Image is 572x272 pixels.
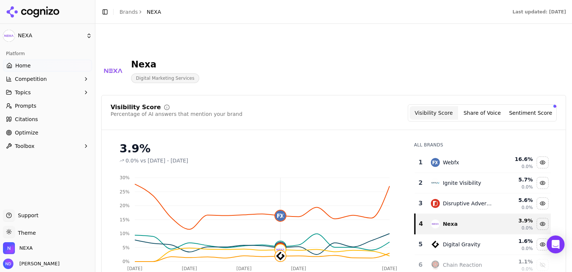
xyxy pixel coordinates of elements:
div: 5 [418,240,423,249]
button: Hide disruptive advertising data [537,197,549,209]
tr: 5digital gravityDigital Gravity1.6%0.0%Hide digital gravity data [415,234,551,255]
button: Topics [3,86,92,98]
span: 0.0% [125,157,139,164]
img: webfx [275,211,286,221]
div: 6 [418,260,423,269]
a: Optimize [3,127,92,139]
button: Sentiment Score [506,106,555,120]
img: chain reaction [431,260,440,269]
div: Webfx [443,159,459,166]
button: Hide webfx data [537,156,549,168]
div: Last updated: [DATE] [512,9,566,15]
div: 16.6 % [498,155,533,163]
tspan: [DATE] [382,266,397,271]
span: Digital Marketing Services [131,73,199,83]
span: Optimize [15,129,38,136]
button: Visibility Score [410,106,458,120]
span: Topics [15,89,31,96]
div: Disruptive Advertising [443,200,492,207]
tspan: [DATE] [127,266,143,271]
nav: breadcrumb [120,8,161,16]
a: Prompts [3,100,92,112]
tspan: 20% [120,203,130,208]
img: webfx [431,158,440,167]
a: Citations [3,113,92,125]
div: Ignite Visibility [443,179,481,187]
button: Competition [3,73,92,85]
div: All Brands [414,142,551,148]
tspan: 5% [123,245,130,250]
img: digital gravity [275,251,286,261]
span: 0.0% [521,184,533,190]
img: nexa [275,244,286,255]
div: 5.7 % [498,176,533,183]
span: Home [15,62,31,69]
span: Prompts [15,102,36,110]
tspan: 15% [120,217,130,222]
tr: 1webfxWebfx16.6%0.0%Hide webfx data [415,152,551,173]
span: Competition [15,75,47,83]
div: Visibility Score [111,104,161,110]
div: 2 [418,178,423,187]
div: 1 [418,158,423,167]
span: 0.0% [521,205,533,211]
div: 5.6 % [498,196,533,204]
div: Open Intercom Messenger [547,235,565,253]
img: disruptive advertising [431,199,440,208]
tspan: 30% [120,175,130,180]
button: Hide ignite visibility data [537,177,549,189]
div: 1.6 % [498,237,533,245]
tr: 3disruptive advertisingDisruptive Advertising5.6%0.0%Hide disruptive advertising data [415,193,551,214]
button: Toolbox [3,140,92,152]
button: Open user button [3,259,60,269]
button: Share of Voice [458,106,506,120]
img: digital gravity [431,240,440,249]
span: Toolbox [15,142,35,150]
div: Chain Reaction [443,261,482,269]
span: Support [15,212,38,219]
div: Platform [3,48,92,60]
button: Hide nexa data [537,218,549,230]
img: disruptive advertising [275,243,286,253]
span: vs [DATE] - [DATE] [140,157,188,164]
span: 0.0% [521,225,533,231]
span: 0.0% [521,246,533,252]
span: 0.0% [521,266,533,272]
img: ignite visibility [431,178,440,187]
span: [PERSON_NAME] [16,260,60,267]
div: 3.9% [120,142,399,155]
div: 3 [418,199,423,208]
button: Open organization switcher [3,242,33,254]
img: Nikhil Das [3,259,13,269]
div: 3.9 % [498,217,533,224]
tspan: 10% [120,231,130,236]
div: Digital Gravity [443,241,480,248]
span: NEXA [19,245,33,252]
span: Theme [15,230,36,236]
tspan: [DATE] [236,266,252,271]
img: NEXA [3,242,15,254]
button: Hide digital gravity data [537,238,549,250]
tr: 2ignite visibilityIgnite Visibility5.7%0.0%Hide ignite visibility data [415,173,551,193]
tspan: [DATE] [182,266,197,271]
span: 0.0% [521,164,533,170]
img: NEXA [3,30,15,42]
img: NEXA [101,59,125,83]
img: nexa [431,219,440,228]
span: NEXA [147,8,161,16]
button: Show chain reaction data [537,259,549,271]
tr: 4nexaNexa3.9%0.0%Hide nexa data [415,214,551,234]
div: Percentage of AI answers that mention your brand [111,110,242,118]
tspan: 0% [123,259,130,264]
span: NEXA [18,32,83,39]
tspan: [DATE] [291,266,306,271]
tspan: 25% [120,189,130,194]
div: 4 [419,219,423,228]
a: Home [3,60,92,72]
a: Brands [120,9,138,15]
div: Nexa [443,220,458,228]
span: Citations [15,116,38,123]
div: 1.1 % [498,258,533,265]
div: Nexa [131,58,199,70]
